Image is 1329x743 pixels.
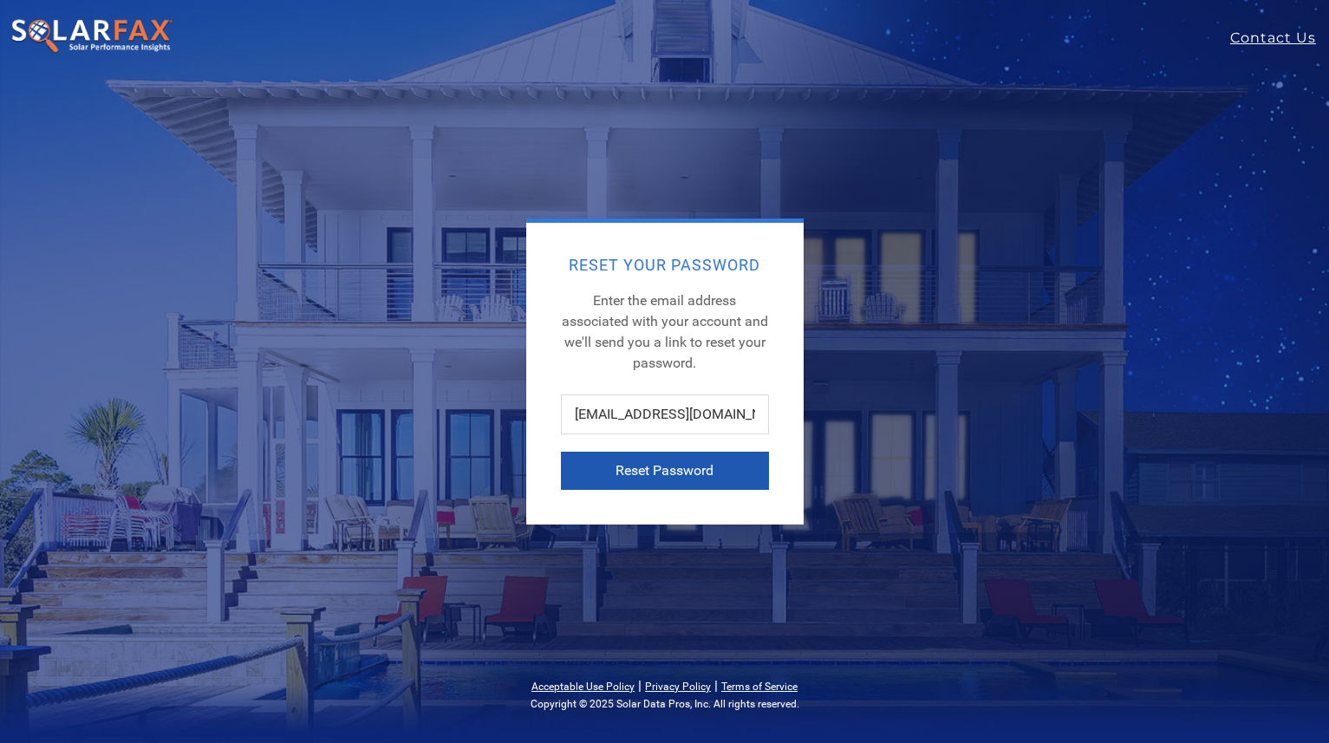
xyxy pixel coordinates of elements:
a: Privacy Policy [645,681,711,693]
h2: Reset Your Password [561,257,769,273]
a: Terms of Service [721,681,798,693]
span: | [714,677,718,694]
input: johndoe@example.com [561,394,769,434]
span: | [638,677,642,694]
img: SolarFax [10,18,173,55]
button: Reset Password [561,452,769,490]
span: Enter the email address associated with your account and we'll send you a link to reset your pass... [562,292,768,371]
a: Acceptable Use Policy [531,681,635,693]
a: Contact Us [1230,28,1329,49]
